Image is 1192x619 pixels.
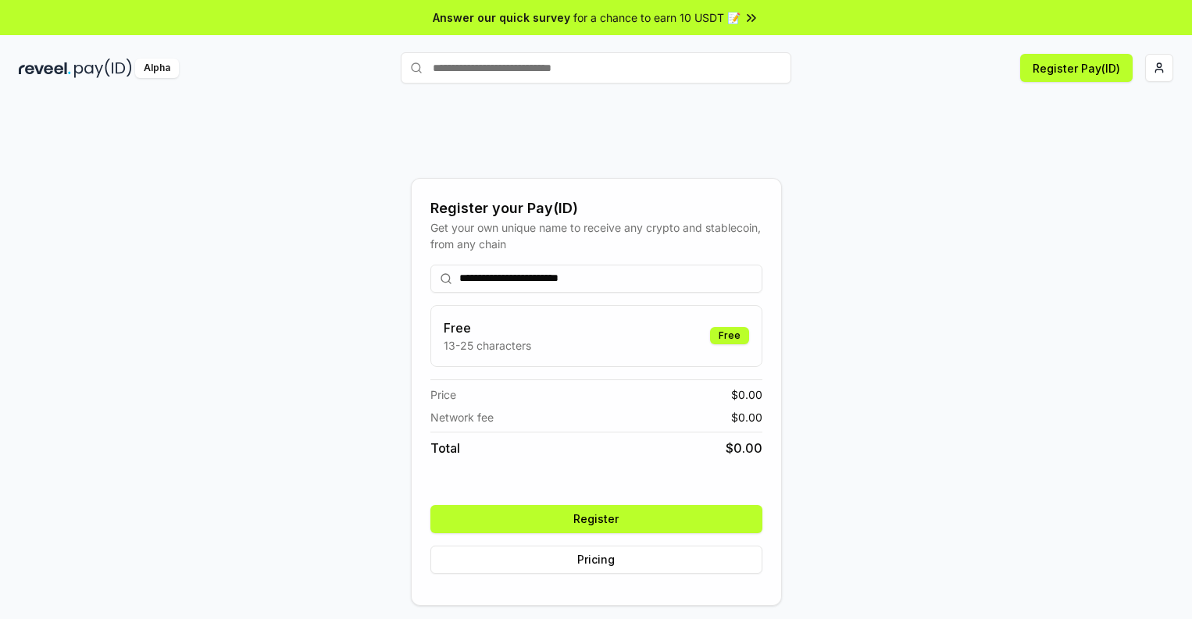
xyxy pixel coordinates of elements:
[726,439,762,457] span: $ 0.00
[19,59,71,78] img: reveel_dark
[430,219,762,252] div: Get your own unique name to receive any crypto and stablecoin, from any chain
[430,505,762,533] button: Register
[444,318,531,337] h3: Free
[710,327,749,344] div: Free
[573,9,741,26] span: for a chance to earn 10 USDT 📝
[731,386,762,403] span: $ 0.00
[1020,54,1133,82] button: Register Pay(ID)
[433,9,570,26] span: Answer our quick survey
[731,409,762,425] span: $ 0.00
[444,337,531,354] p: 13-25 characters
[430,439,460,457] span: Total
[430,409,494,425] span: Network fee
[430,546,762,574] button: Pricing
[135,59,179,78] div: Alpha
[430,386,456,403] span: Price
[430,197,762,219] div: Register your Pay(ID)
[74,59,132,78] img: pay_id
